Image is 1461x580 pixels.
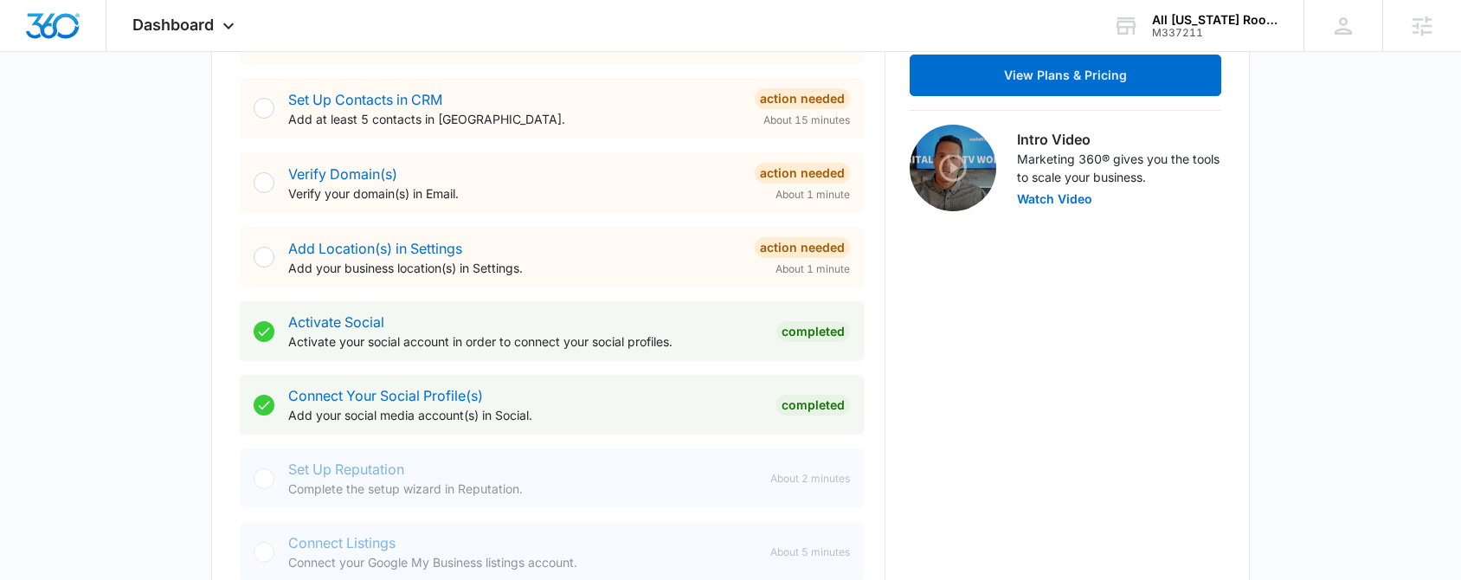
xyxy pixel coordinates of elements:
p: Connect your Google My Business listings account. [288,553,756,571]
div: account name [1152,13,1278,27]
span: About 15 minutes [763,113,850,128]
div: Completed [776,395,850,416]
a: Connect Your Social Profile(s) [288,387,483,404]
a: Set Up Contacts in CRM [288,91,442,108]
span: About 1 minute [776,261,850,277]
p: Add your social media account(s) in Social. [288,406,763,424]
h3: Intro Video [1017,129,1221,150]
div: Action Needed [755,237,850,258]
p: Add at least 5 contacts in [GEOGRAPHIC_DATA]. [288,110,741,128]
a: Verify Domain(s) [288,165,397,183]
span: Dashboard [132,16,214,34]
p: Complete the setup wizard in Reputation. [288,480,756,498]
p: Marketing 360® gives you the tools to scale your business. [1017,150,1221,186]
a: Add Location(s) in Settings [288,240,462,257]
span: About 2 minutes [770,471,850,487]
div: Action Needed [755,163,850,184]
button: View Plans & Pricing [910,55,1221,96]
span: About 1 minute [776,187,850,203]
div: account id [1152,27,1278,39]
p: Verify your domain(s) in Email. [288,184,741,203]
div: Action Needed [755,88,850,109]
a: Activate Social [288,313,384,331]
p: Activate your social account in order to connect your social profiles. [288,332,763,351]
div: Completed [776,321,850,342]
button: Watch Video [1017,193,1092,205]
span: About 5 minutes [770,545,850,560]
img: Intro Video [910,125,996,211]
p: Add your business location(s) in Settings. [288,259,741,277]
